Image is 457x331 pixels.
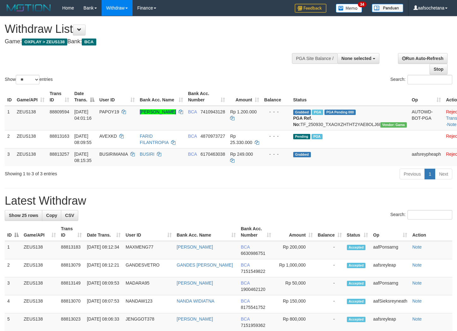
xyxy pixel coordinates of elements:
[412,262,422,268] a: Note
[407,210,452,220] input: Search:
[292,53,337,64] div: PGA Site Balance /
[412,280,422,286] a: Note
[5,3,53,13] img: MOTION_logo.png
[380,122,407,128] span: Vendor URL: https://trx31.1velocity.biz
[140,134,169,145] a: FARID FILANTROPIA
[5,168,186,177] div: Showing 1 to 3 of 3 entries
[140,152,155,157] a: BUSIRI
[84,295,123,313] td: [DATE] 08:07:53
[424,169,435,179] a: 1
[200,152,225,157] span: Copy 6170463038 to clipboard
[97,88,137,106] th: User ID: activate to sort column ascending
[5,75,53,84] label: Show entries
[177,244,213,250] a: [PERSON_NAME]
[241,298,250,304] span: BCA
[347,263,366,268] span: Accepted
[400,169,425,179] a: Previous
[264,151,288,157] div: - - -
[409,88,444,106] th: Op: activate to sort column ascending
[371,259,410,277] td: aafsreyleap
[336,4,362,13] img: Button%20Memo.svg
[58,241,84,259] td: 88813183
[5,88,14,106] th: ID
[5,259,21,277] td: 2
[295,4,326,13] img: Feedback.jpg
[5,23,298,35] h1: Withdraw List
[324,110,356,115] span: PGA Pending
[5,130,14,148] td: 2
[398,53,448,64] a: Run Auto-Refresh
[293,134,310,139] span: Pending
[74,134,92,145] span: [DATE] 08:09:55
[264,133,288,139] div: - - -
[293,110,311,115] span: Grabbed
[177,280,213,286] a: [PERSON_NAME]
[241,280,250,286] span: BCA
[264,109,288,115] div: - - -
[5,210,42,221] a: Show 25 rows
[315,295,344,313] td: -
[58,277,84,295] td: 88813149
[140,109,176,114] a: [PERSON_NAME]
[74,109,92,121] span: [DATE] 04:01:16
[358,2,366,7] span: 34
[293,152,311,157] span: Grabbed
[390,75,452,84] label: Search:
[84,241,123,259] td: [DATE] 08:12:34
[230,134,252,145] span: Rp 25.330.000
[315,223,344,241] th: Balance: activate to sort column ascending
[137,88,186,106] th: Bank Acc. Name: activate to sort column ascending
[412,298,422,304] a: Note
[312,110,323,115] span: Marked by aaftanly
[9,213,38,218] span: Show 25 rows
[50,134,69,139] span: 88813163
[291,88,409,106] th: Status
[50,152,69,157] span: 88813257
[99,152,128,157] span: BUSIRIMANIA
[241,244,250,250] span: BCA
[61,210,78,221] a: CSV
[410,223,452,241] th: Action
[14,130,47,148] td: ZEUS138
[177,316,213,322] a: [PERSON_NAME]
[230,109,257,114] span: Rp 1.200.000
[84,277,123,295] td: [DATE] 08:09:53
[347,317,366,322] span: Accepted
[21,241,58,259] td: ZEUS138
[47,88,72,106] th: Trans ID: activate to sort column ascending
[409,148,444,166] td: aafsreypheaph
[293,116,312,127] b: PGA Ref. No:
[21,223,58,241] th: Game/API: activate to sort column ascending
[241,287,265,292] span: Copy 1900462120 to clipboard
[5,295,21,313] td: 4
[22,39,67,45] span: OXPLAY > ZEUS138
[42,210,61,221] a: Copy
[274,241,315,259] td: Rp 200,000
[238,223,274,241] th: Bank Acc. Number: activate to sort column ascending
[430,64,448,75] a: Stop
[312,134,323,139] span: Marked by aaftanly
[21,259,58,277] td: ZEUS138
[174,223,238,241] th: Bank Acc. Name: activate to sort column ascending
[230,152,253,157] span: Rp 249.000
[14,148,47,166] td: ZEUS138
[407,75,452,84] input: Search:
[241,316,250,322] span: BCA
[371,223,410,241] th: Op: activate to sort column ascending
[412,316,422,322] a: Note
[347,245,366,250] span: Accepted
[58,259,84,277] td: 88813079
[241,323,265,328] span: Copy 7151959362 to clipboard
[241,251,265,256] span: Copy 6630986751 to clipboard
[177,298,215,304] a: NANDA WIDIATNA
[200,109,225,114] span: Copy 7410943128 to clipboard
[315,277,344,295] td: -
[84,223,123,241] th: Date Trans.: activate to sort column ascending
[5,223,21,241] th: ID: activate to sort column descending
[315,241,344,259] td: -
[123,259,174,277] td: GANDESVETRO
[241,269,265,274] span: Copy 7151549822 to clipboard
[123,223,174,241] th: User ID: activate to sort column ascending
[5,241,21,259] td: 1
[5,39,298,45] h4: Game: Bank:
